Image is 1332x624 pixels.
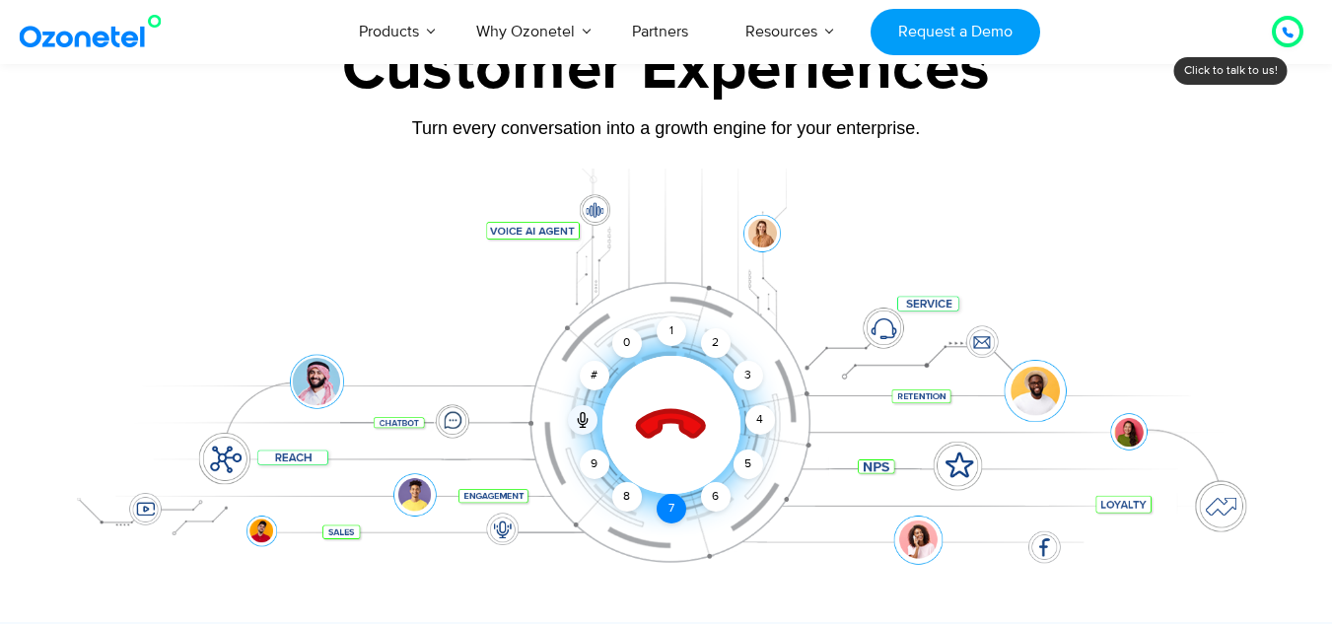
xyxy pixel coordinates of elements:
div: Customer Experiences [50,22,1283,116]
div: 6 [701,482,731,512]
div: 4 [745,405,775,435]
a: Request a Demo [871,9,1039,55]
div: 1 [657,316,686,346]
div: 8 [612,482,642,512]
div: 9 [580,450,609,479]
div: 0 [612,328,642,358]
div: 7 [657,494,686,523]
div: 3 [733,361,762,390]
div: Turn every conversation into a growth engine for your enterprise. [50,117,1283,139]
div: 2 [701,328,731,358]
div: # [580,361,609,390]
div: 5 [733,450,762,479]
